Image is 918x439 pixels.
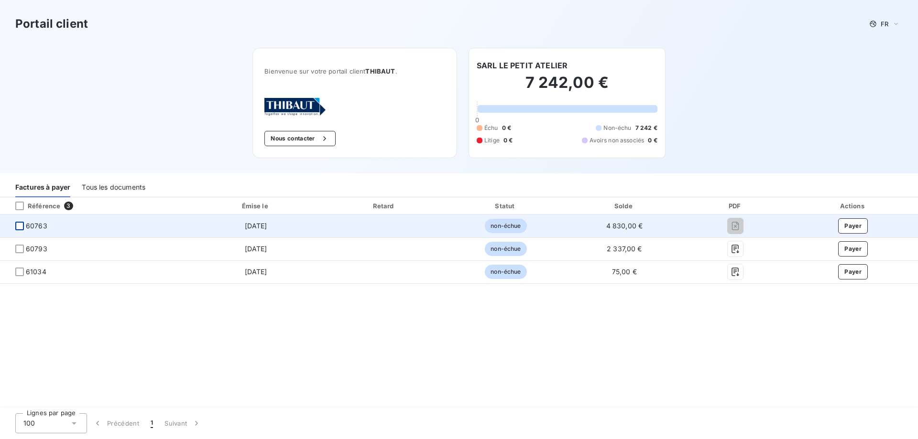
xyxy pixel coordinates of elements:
span: [DATE] [245,222,267,230]
span: 0 € [503,136,513,145]
span: non-échue [485,219,526,233]
span: Avoirs non associés [590,136,644,145]
span: 1 [151,418,153,428]
span: [DATE] [245,268,267,276]
span: 60793 [26,244,47,254]
span: non-échue [485,242,526,256]
span: Non-échu [603,124,631,132]
h2: 7 242,00 € [477,73,657,102]
span: 7 242 € [635,124,657,132]
button: Précédent [87,413,145,433]
span: [DATE] [245,245,267,253]
span: 100 [23,418,35,428]
div: Solde [568,201,681,211]
span: 61034 [26,267,46,277]
button: Payer [838,241,868,257]
button: Nous contacter [264,131,335,146]
span: 75,00 € [612,268,637,276]
div: Factures à payer [15,177,70,197]
span: 0 € [648,136,657,145]
button: 1 [145,413,159,433]
div: PDF [685,201,786,211]
span: 4 830,00 € [606,222,643,230]
span: non-échue [485,265,526,279]
span: 60763 [26,221,47,231]
span: Litige [484,136,500,145]
h3: Portail client [15,15,88,32]
span: Échu [484,124,498,132]
span: 3 [64,202,73,210]
span: 0 € [502,124,511,132]
span: Bienvenue sur votre portail client . [264,67,445,75]
div: Émise le [191,201,321,211]
div: Statut [448,201,564,211]
button: Payer [838,218,868,234]
img: Company logo [264,98,326,116]
span: THIBAUT [365,67,395,75]
div: Tous les documents [82,177,145,197]
button: Payer [838,264,868,279]
h6: SARL LE PETIT ATELIER [477,60,568,71]
span: 0 [475,116,479,124]
span: 2 337,00 € [607,245,642,253]
div: Actions [790,201,916,211]
button: Suivant [159,413,207,433]
div: Retard [325,201,444,211]
span: FR [881,20,888,28]
div: Référence [8,202,60,210]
